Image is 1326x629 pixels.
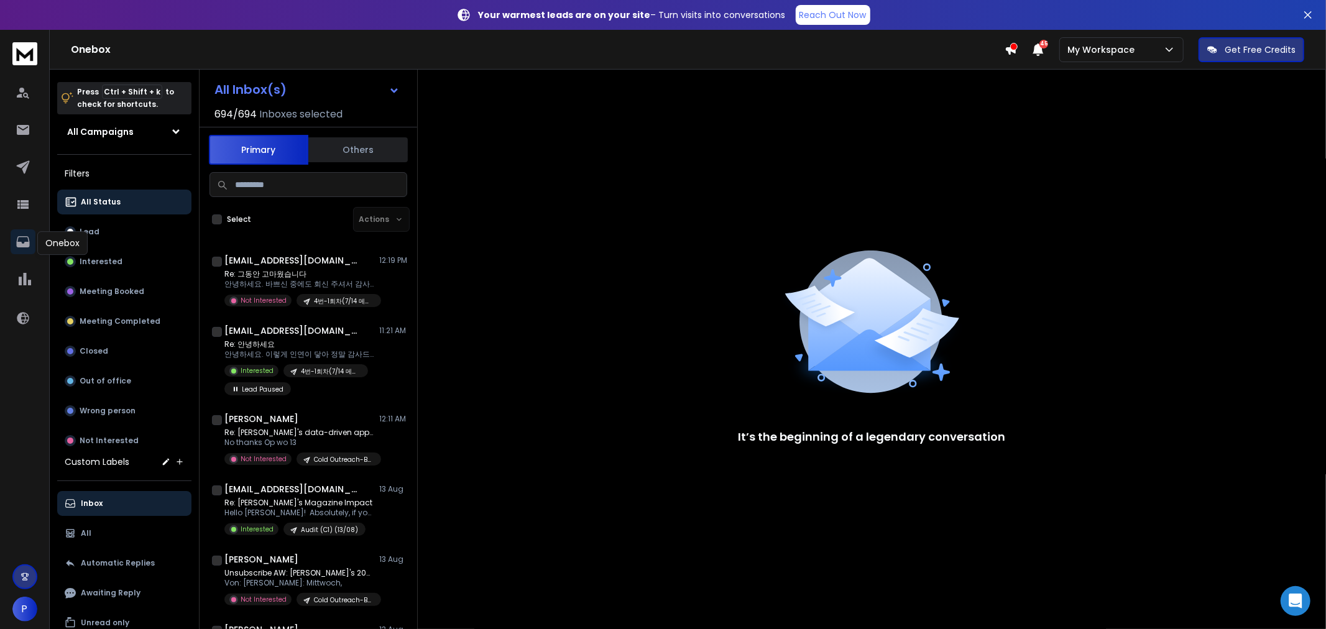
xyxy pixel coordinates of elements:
[379,255,407,265] p: 12:19 PM
[1199,37,1304,62] button: Get Free Credits
[57,491,191,516] button: Inbox
[796,5,870,25] a: Reach Out Now
[301,367,361,376] p: 4번-1회차(7/14 메일발송), 2회(7/25), 3회(8/4)
[80,376,131,386] p: Out of office
[224,553,298,566] h1: [PERSON_NAME]
[57,369,191,393] button: Out of office
[224,349,374,359] p: 안녕하세요. 이렇게 인연이 닿아 정말 감사드립니다. 무엇보다도
[209,135,308,165] button: Primary
[37,231,88,255] div: Onebox
[12,597,37,622] button: P
[224,324,361,337] h1: [EMAIL_ADDRESS][DOMAIN_NAME]
[224,339,374,349] p: Re: 안녕하세요
[102,85,162,99] span: Ctrl + Shift + k
[314,455,374,464] p: Cold Outreach-B6 (12/08)
[57,190,191,214] button: All Status
[314,296,374,306] p: 4번-1회차(7/14 메일발송), 2회(7/25), 3회(8/4)
[77,86,174,111] p: Press to check for shortcuts.
[799,9,867,21] p: Reach Out Now
[80,287,144,296] p: Meeting Booked
[241,525,274,534] p: Interested
[224,438,374,448] p: No thanks Op wo 13
[224,428,374,438] p: Re: [PERSON_NAME]'s data-driven approach
[81,618,129,628] p: Unread only
[80,316,160,326] p: Meeting Completed
[57,309,191,334] button: Meeting Completed
[242,385,283,394] p: Lead Paused
[71,42,1005,57] h1: Onebox
[67,126,134,138] h1: All Campaigns
[57,279,191,304] button: Meeting Booked
[57,119,191,144] button: All Campaigns
[224,568,374,578] p: Unsubscribe AW: [PERSON_NAME]'s 20-year expertise
[81,197,121,207] p: All Status
[379,414,407,424] p: 12:11 AM
[57,165,191,182] h3: Filters
[80,346,108,356] p: Closed
[379,554,407,564] p: 13 Aug
[241,366,274,375] p: Interested
[80,406,136,416] p: Wrong person
[81,498,103,508] p: Inbox
[314,595,374,605] p: Cold Outreach-B6 (12/08)
[80,227,99,237] p: Lead
[57,249,191,274] button: Interested
[57,551,191,576] button: Automatic Replies
[224,578,374,588] p: Von: [PERSON_NAME]: Mittwoch,
[224,269,374,279] p: Re: 그동안 고마웠습니다
[241,595,287,604] p: Not Interested
[81,588,140,598] p: Awaiting Reply
[224,279,374,289] p: 안녕하세요. 바쁘신 중에도 회신 주셔서 감사합니다. 혹시
[379,326,407,336] p: 11:21 AM
[259,107,343,122] h3: Inboxes selected
[81,558,155,568] p: Automatic Replies
[205,77,410,102] button: All Inbox(s)
[214,83,287,96] h1: All Inbox(s)
[241,296,287,305] p: Not Interested
[224,498,374,508] p: Re: [PERSON_NAME]'s Magazine Impact
[65,456,129,468] h3: Custom Labels
[1039,40,1048,48] span: 45
[80,436,139,446] p: Not Interested
[80,257,122,267] p: Interested
[479,9,651,21] strong: Your warmest leads are on your site
[81,528,91,538] p: All
[1281,586,1310,616] div: Open Intercom Messenger
[224,413,298,425] h1: [PERSON_NAME]
[241,454,287,464] p: Not Interested
[57,521,191,546] button: All
[224,254,361,267] h1: [EMAIL_ADDRESS][DOMAIN_NAME]
[12,42,37,65] img: logo
[57,581,191,605] button: Awaiting Reply
[57,219,191,244] button: Lead
[214,107,257,122] span: 694 / 694
[301,525,358,535] p: Audit (C1) (13/08)
[57,428,191,453] button: Not Interested
[739,428,1006,446] p: It’s the beginning of a legendary conversation
[57,339,191,364] button: Closed
[224,483,361,495] h1: [EMAIL_ADDRESS][DOMAIN_NAME]
[479,9,786,21] p: – Turn visits into conversations
[1067,44,1140,56] p: My Workspace
[227,214,251,224] label: Select
[224,508,374,518] p: Hello [PERSON_NAME]! Absolutely, if you want
[57,398,191,423] button: Wrong person
[308,136,408,163] button: Others
[379,484,407,494] p: 13 Aug
[1225,44,1296,56] p: Get Free Credits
